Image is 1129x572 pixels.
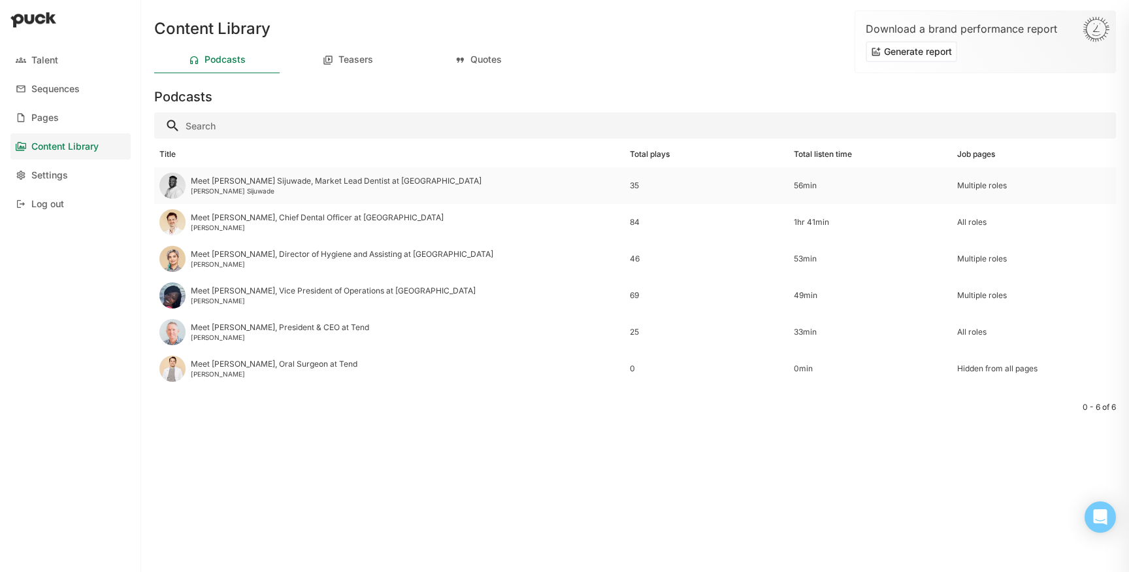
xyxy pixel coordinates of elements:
div: Settings [31,170,68,181]
div: Download a brand performance report [866,22,1105,36]
div: [PERSON_NAME] [191,224,444,231]
div: Multiple roles [957,291,1111,300]
div: Total plays [630,150,670,159]
h1: Content Library [154,21,270,37]
div: Quotes [470,54,502,65]
div: Multiple roles [957,181,1111,190]
div: 56min [794,181,947,190]
div: Meet [PERSON_NAME], President & CEO at Tend [191,323,369,332]
div: Podcasts [205,54,246,65]
div: [PERSON_NAME] [191,370,357,378]
div: Meet [PERSON_NAME], Director of Hygiene and Assisting at [GEOGRAPHIC_DATA] [191,250,493,259]
div: 46 [630,254,783,263]
div: 35 [630,181,783,190]
div: Talent [31,55,58,66]
div: [PERSON_NAME] Sijuwade [191,187,482,195]
div: Sequences [31,84,80,95]
div: Title [159,150,176,159]
div: All roles [957,218,1111,227]
div: 33min [794,328,947,337]
input: Search [154,112,1116,139]
div: 69 [630,291,783,300]
button: Generate report [866,41,957,62]
div: 0 - 6 of 6 [154,403,1116,412]
a: Content Library [10,133,131,160]
a: Pages [10,105,131,131]
div: Total listen time [794,150,852,159]
div: 53min [794,254,947,263]
div: All roles [957,328,1111,337]
div: [PERSON_NAME] [191,260,493,268]
img: Sun-D3Rjj4Si.svg [1083,16,1110,42]
div: Meet [PERSON_NAME], Vice President of Operations at [GEOGRAPHIC_DATA] [191,286,476,295]
a: Talent [10,47,131,73]
div: Log out [31,199,64,210]
div: Content Library [31,141,99,152]
div: Hidden from all pages [957,364,1111,373]
div: Teasers [338,54,373,65]
div: Open Intercom Messenger [1085,501,1116,533]
div: 49min [794,291,947,300]
h3: Podcasts [154,89,212,105]
div: Pages [31,112,59,124]
div: 84 [630,218,783,227]
div: [PERSON_NAME] [191,297,476,305]
div: Meet [PERSON_NAME], Chief Dental Officer at [GEOGRAPHIC_DATA] [191,213,444,222]
div: 0min [794,364,947,373]
div: 25 [630,328,783,337]
a: Settings [10,162,131,188]
div: Meet [PERSON_NAME], Oral Surgeon at Tend [191,360,357,369]
div: Multiple roles [957,254,1111,263]
div: Meet [PERSON_NAME] Sijuwade, Market Lead Dentist at [GEOGRAPHIC_DATA] [191,177,482,186]
div: 1hr 41min [794,218,947,227]
a: Sequences [10,76,131,102]
div: Job pages [957,150,995,159]
div: [PERSON_NAME] [191,333,369,341]
div: 0 [630,364,783,373]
